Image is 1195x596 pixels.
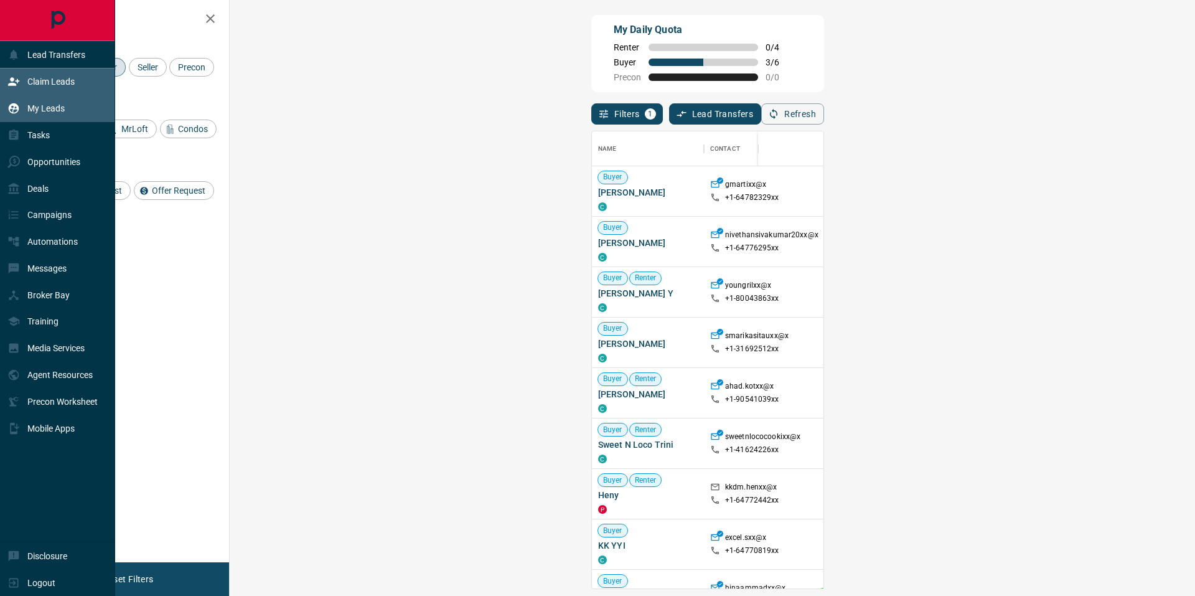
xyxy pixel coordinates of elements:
button: Refresh [761,103,824,125]
p: +1- 80043863xx [725,293,779,304]
span: Buyer [598,374,627,384]
span: Buyer [598,323,627,334]
div: Name [598,131,617,166]
div: Contact [704,131,804,166]
span: [PERSON_NAME] [598,388,698,400]
p: gmartixx@x [725,179,766,192]
span: Buyer [598,576,627,587]
div: MrLoft [103,120,157,138]
div: condos.ca [598,253,607,262]
h2: Filters [40,12,217,27]
p: youngrilxx@x [725,280,772,293]
span: 1 [646,110,655,118]
p: +1- 64776295xx [725,243,779,253]
div: Contact [710,131,740,166]
p: +1- 64782329xx [725,192,779,203]
div: Precon [169,58,214,77]
span: Buyer [598,172,627,182]
button: Reset Filters [95,569,161,590]
div: condos.ca [598,404,607,413]
div: condos.ca [598,303,607,312]
span: Condos [174,124,212,134]
p: ahad.kotxx@x [725,381,774,394]
p: +1- 31692512xx [725,344,779,354]
div: condos.ca [598,202,607,211]
span: Buyer [598,222,627,233]
span: Precon [174,62,210,72]
span: Buyer [598,273,627,283]
p: kkdm.henxx@x [725,482,777,495]
div: condos.ca [598,556,607,564]
span: Offer Request [148,186,210,196]
button: Filters1 [591,103,663,125]
span: Sweet N Loco Trini [598,438,698,451]
span: MrLoft [117,124,152,134]
div: condos.ca [598,354,607,362]
p: excel.sxx@x [725,532,766,546]
span: Renter [630,374,662,384]
p: My Daily Quota [614,22,793,37]
span: 0 / 4 [766,42,793,52]
button: Lead Transfers [669,103,762,125]
span: [PERSON_NAME] [598,338,698,350]
span: Buyer [614,57,641,67]
p: sweetnlococookixx@x [725,432,800,445]
span: Renter [614,42,641,52]
span: Renter [630,425,662,435]
div: Seller [129,58,167,77]
div: condos.ca [598,455,607,463]
p: +1- 41624226xx [725,445,779,455]
div: Name [592,131,704,166]
span: 3 / 6 [766,57,793,67]
span: Heny [598,489,698,501]
div: Condos [160,120,217,138]
span: [PERSON_NAME] [598,186,698,199]
span: Buyer [598,425,627,435]
span: [PERSON_NAME] Y [598,287,698,300]
div: Offer Request [134,181,214,200]
span: KK YYI [598,539,698,552]
span: Seller [133,62,162,72]
p: +1- 90541039xx [725,394,779,405]
span: 0 / 0 [766,72,793,82]
p: +1- 64772442xx [725,495,779,506]
p: smarikasitauxx@x [725,331,789,344]
span: Precon [614,72,641,82]
p: nivethansivakumar20xx@x [725,230,818,243]
span: Buyer [598,475,627,486]
span: Renter [630,273,662,283]
span: [PERSON_NAME] [598,237,698,249]
p: hinaammadxx@x [725,583,786,596]
div: property.ca [598,505,607,514]
span: Renter [630,475,662,486]
p: +1- 64770819xx [725,546,779,556]
span: Buyer [598,526,627,536]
